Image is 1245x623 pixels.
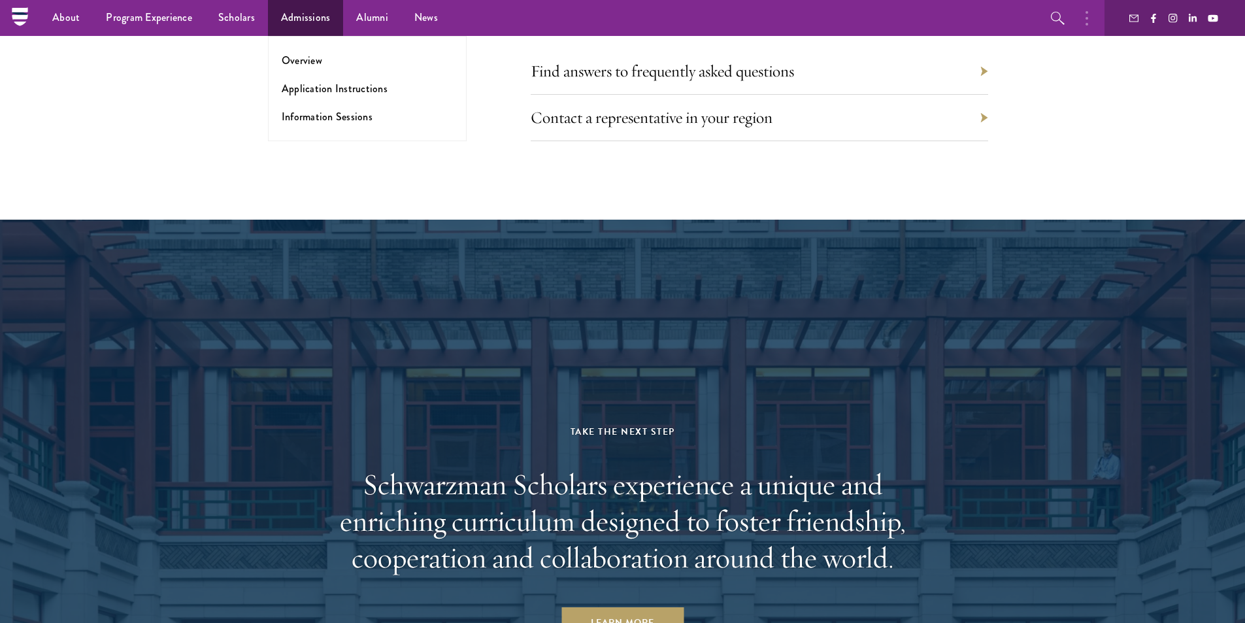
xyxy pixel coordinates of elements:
[319,424,927,440] div: Take the Next Step
[531,107,772,127] a: Contact a representative in your region
[282,53,322,68] a: Overview
[282,109,373,124] a: Information Sessions
[282,81,388,96] a: Application Instructions
[319,466,927,576] h2: Schwarzman Scholars experience a unique and enriching curriculum designed to foster friendship, c...
[531,61,794,81] a: Find answers to frequently asked questions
